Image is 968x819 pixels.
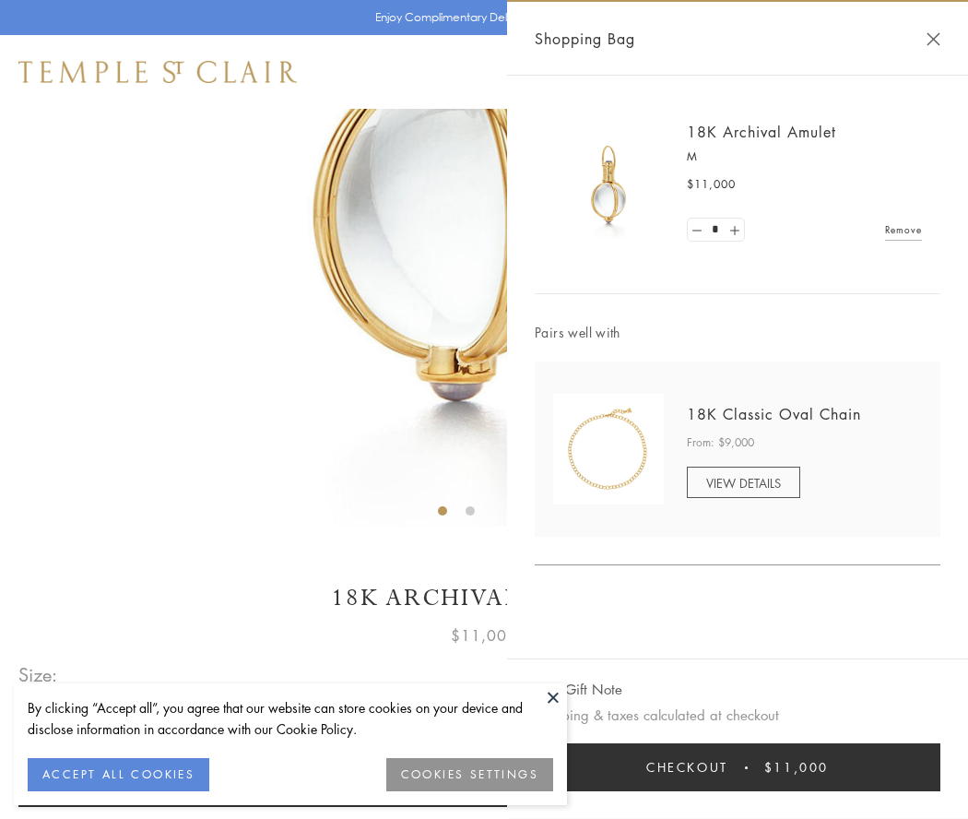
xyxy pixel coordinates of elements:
[687,404,861,424] a: 18K Classic Oval Chain
[18,659,59,690] span: Size:
[687,148,922,166] p: M
[535,27,635,51] span: Shopping Bag
[18,61,297,83] img: Temple St. Clair
[535,322,940,343] span: Pairs well with
[725,219,743,242] a: Set quantity to 2
[927,32,940,46] button: Close Shopping Bag
[687,467,800,498] a: VIEW DETAILS
[28,758,209,791] button: ACCEPT ALL COOKIES
[18,582,950,614] h1: 18K Archival Amulet
[687,175,736,194] span: $11,000
[764,757,829,777] span: $11,000
[688,219,706,242] a: Set quantity to 0
[885,220,922,240] a: Remove
[553,129,664,240] img: 18K Archival Amulet
[386,758,553,791] button: COOKIES SETTINGS
[535,704,940,727] p: Shipping & taxes calculated at checkout
[451,623,517,647] span: $11,000
[646,757,728,777] span: Checkout
[28,697,553,740] div: By clicking “Accept all”, you agree that our website can store cookies on your device and disclos...
[375,8,584,27] p: Enjoy Complimentary Delivery & Returns
[535,678,622,701] button: Add Gift Note
[706,474,781,492] span: VIEW DETAILS
[553,394,664,504] img: N88865-OV18
[687,433,754,452] span: From: $9,000
[687,122,836,142] a: 18K Archival Amulet
[535,743,940,791] button: Checkout $11,000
